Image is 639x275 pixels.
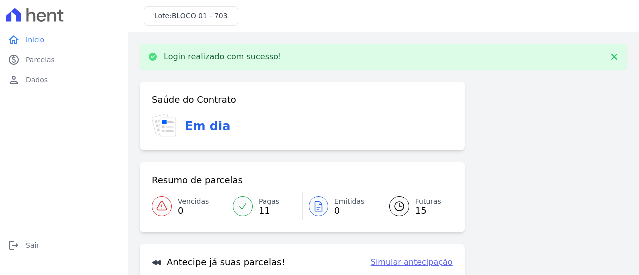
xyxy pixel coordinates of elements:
span: Início [26,35,44,45]
h3: Antecipe já suas parcelas! [152,256,285,268]
a: paidParcelas [4,50,124,70]
span: 0 [178,207,209,215]
a: Emitidas 0 [303,192,377,220]
a: homeInício [4,30,124,50]
h3: Em dia [185,117,230,135]
span: Sair [26,240,39,250]
p: Login realizado com sucesso! [164,52,282,62]
span: Parcelas [26,55,55,65]
a: Simular antecipação [371,256,453,268]
h3: Lote: [154,11,228,21]
span: Vencidas [178,196,209,207]
a: logoutSair [4,235,124,255]
span: Dados [26,75,48,85]
a: personDados [4,70,124,90]
h3: Resumo de parcelas [152,174,243,186]
span: 0 [334,207,365,215]
i: home [8,34,20,46]
a: Vencidas 0 [152,192,227,220]
span: BLOCO 01 - 703 [172,12,228,20]
span: Futuras [415,196,441,207]
span: Emitidas [334,196,365,207]
i: logout [8,239,20,251]
span: 15 [415,207,441,215]
span: Pagas [259,196,279,207]
i: person [8,74,20,86]
a: Futuras 15 [377,192,453,220]
span: 11 [259,207,279,215]
i: paid [8,54,20,66]
h3: Saúde do Contrato [152,94,236,106]
a: Pagas 11 [227,192,302,220]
